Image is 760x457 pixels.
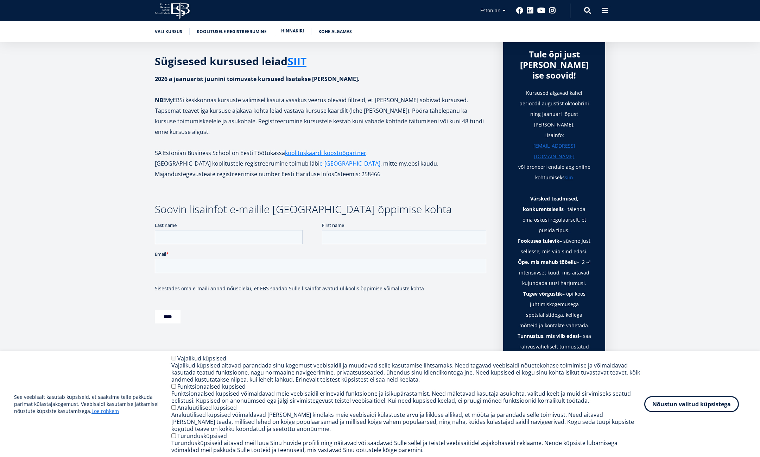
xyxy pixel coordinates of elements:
[518,259,577,265] strong: Õpe, mis mahub tööellu
[319,158,380,169] a: e-[GEOGRAPHIC_DATA]
[518,237,559,244] strong: Fookuses tulevik
[517,331,591,384] li: – saa rahvusvaheliselt tunnustatud tunnistus, mida saab VÕTA raames kasutada tasemeõppes.
[516,7,523,14] a: Facebook
[565,172,573,183] a: siin
[285,148,366,158] a: koolituskaardi koostööpartner
[171,439,644,453] div: Turundusküpsiseid aitavad meil luua Sinu huvide profiili ning näitavad või saadavad Sulle sellel ...
[287,56,306,67] a: SIIT
[197,28,267,35] a: Koolitusele registreerumine
[177,383,246,390] label: Funktsionaalsed küpsised
[155,74,489,137] p: MyEBSi keskkonnas kursuste valimisel kasuta vasakus veerus olevaid filtreid, et [PERSON_NAME] sob...
[517,289,591,331] li: – õpi koos juhtimiskogemusega spetsialistidega, kellega mõtteid ja kontakte vahetada.
[523,290,562,297] strong: Tugev võrgustik
[155,148,489,179] p: SA Estonian Business School on Eesti Töötukassa . [GEOGRAPHIC_DATA] koolitustele registreerumine ...
[155,350,489,368] h2: Koolitusele registreerimine
[537,7,545,14] a: Youtube
[177,404,237,412] label: Analüütilised küpsised
[517,49,591,81] div: Tule õpi just [PERSON_NAME] ise soovid!
[155,75,360,83] strong: 2026 a jaanuarist juunini toimuvate kursused lisatakse [PERSON_NAME].
[177,432,227,440] label: Turundusküpsised
[171,362,644,383] div: Vajalikud küpsised aitavad parandada sinu kogemust veebisaidil ja muudavad selle kasutamise lihts...
[518,333,579,339] strong: Tunnustus, mis viib edasi
[527,7,534,14] a: Linkedin
[318,28,352,35] a: Kohe algamas
[155,204,489,215] h3: Soovin lisainfot e-mailile [GEOGRAPHIC_DATA] õppimise kohta
[549,7,556,14] a: Instagram
[155,222,489,336] iframe: Form 0
[281,27,304,35] a: Hinnakiri
[517,193,591,236] li: – täienda oma oskusi regulaarselt, et püsida tipus.
[155,28,182,35] a: Vali kursus
[171,411,644,432] div: Analüütilised küpsised võimaldavad [PERSON_NAME] kindlaks meie veebisaidi külastuste arvu ja liik...
[523,195,578,212] strong: Värsked teadmised, konkurentsieelis
[155,96,165,104] strong: NB!
[91,408,119,415] a: Loe rohkem
[517,257,591,289] li: – 2 -4 intensiivset kuud, mis aitavad kujundada uusi harjumusi.
[177,354,226,362] label: Vajalikud küpsised
[14,394,171,415] p: See veebisait kasutab küpsiseid, et saaksime teile pakkuda parimat külastajakogemust. Veebisaidi ...
[517,141,591,162] a: [EMAIL_ADDRESS][DOMAIN_NAME]
[171,390,644,404] div: Funktsionaalsed küpsised võimaldavad meie veebisaidil erinevaid funktsioone ja isikupärastamist. ...
[517,88,591,183] h1: Kursused algavad kahel perioodil augustist oktoobrini ning jaanuari lõpust [PERSON_NAME]. Lisainf...
[517,236,591,257] li: – süvene just sellesse, mis viib sind edasi.
[644,396,739,412] button: Nõustun valitud küpsistega
[155,54,306,68] strong: Sügisesed kursused leiad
